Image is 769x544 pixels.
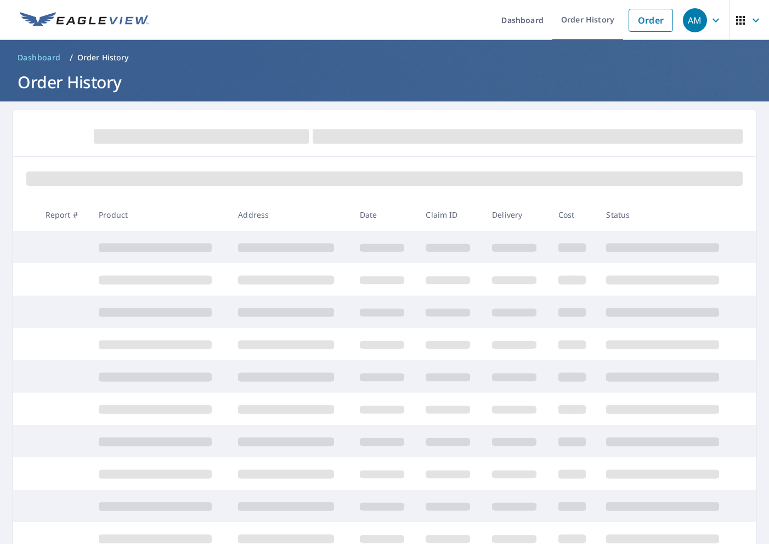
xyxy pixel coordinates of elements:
[37,199,90,231] th: Report #
[18,52,61,63] span: Dashboard
[13,49,756,66] nav: breadcrumb
[483,199,550,231] th: Delivery
[70,51,73,64] li: /
[550,199,598,231] th: Cost
[77,52,129,63] p: Order History
[20,12,149,29] img: EV Logo
[351,199,417,231] th: Date
[597,199,737,231] th: Status
[683,8,707,32] div: AM
[629,9,673,32] a: Order
[90,199,229,231] th: Product
[229,199,350,231] th: Address
[13,49,65,66] a: Dashboard
[13,71,756,93] h1: Order History
[417,199,483,231] th: Claim ID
